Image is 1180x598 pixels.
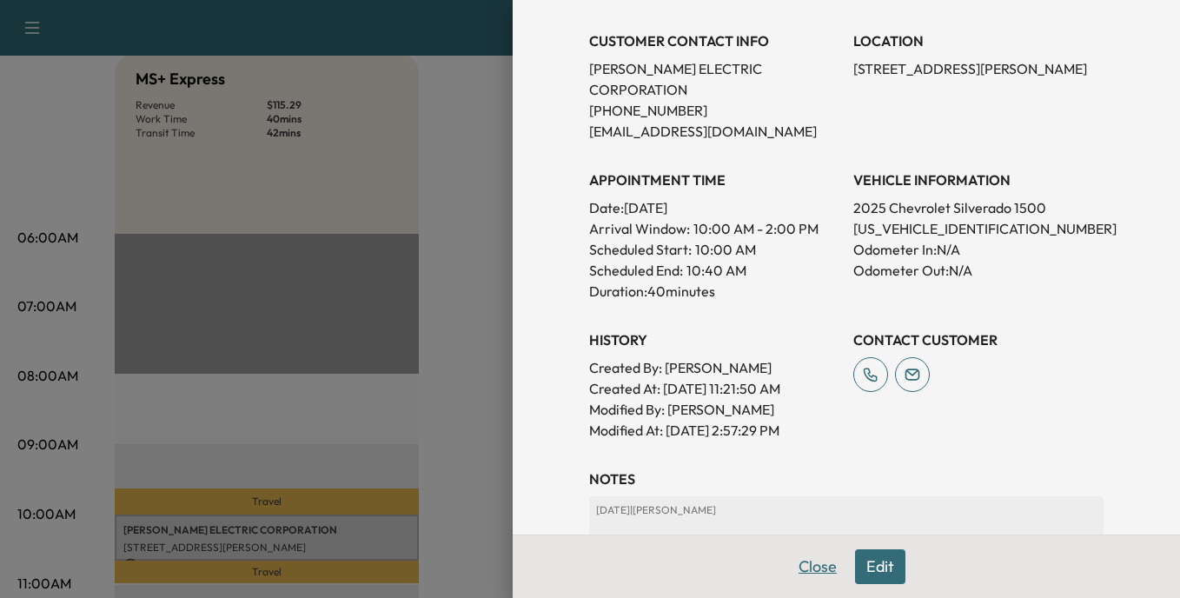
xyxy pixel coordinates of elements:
[853,218,1104,239] p: [US_VEHICLE_IDENTIFICATION_NUMBER]
[853,169,1104,190] h3: VEHICLE INFORMATION
[589,378,839,399] p: Created At : [DATE] 11:21:50 AM
[589,58,839,100] p: [PERSON_NAME] ELECTRIC CORPORATION
[693,218,819,239] span: 10:00 AM - 2:00 PM
[589,260,683,281] p: Scheduled End:
[787,549,848,584] button: Close
[589,357,839,378] p: Created By : [PERSON_NAME]
[853,239,1104,260] p: Odometer In: N/A
[589,420,839,441] p: Modified At : [DATE] 2:57:29 PM
[853,30,1104,51] h3: LOCATION
[589,121,839,142] p: [EMAIL_ADDRESS][DOMAIN_NAME]
[589,329,839,350] h3: History
[589,30,839,51] h3: CUSTOMER CONTACT INFO
[589,218,839,239] p: Arrival Window:
[589,399,839,420] p: Modified By : [PERSON_NAME]
[596,503,1097,517] p: [DATE] | [PERSON_NAME]
[589,281,839,302] p: Duration: 40 minutes
[589,468,1104,489] h3: NOTES
[596,524,1097,555] div: SUITE # A1300
[853,329,1104,350] h3: CONTACT CUSTOMER
[853,260,1104,281] p: Odometer Out: N/A
[589,100,839,121] p: [PHONE_NUMBER]
[589,169,839,190] h3: APPOINTMENT TIME
[589,197,839,218] p: Date: [DATE]
[853,197,1104,218] p: 2025 Chevrolet Silverado 1500
[853,58,1104,79] p: [STREET_ADDRESS][PERSON_NAME]
[589,239,692,260] p: Scheduled Start:
[855,549,905,584] button: Edit
[686,260,746,281] p: 10:40 AM
[695,239,756,260] p: 10:00 AM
